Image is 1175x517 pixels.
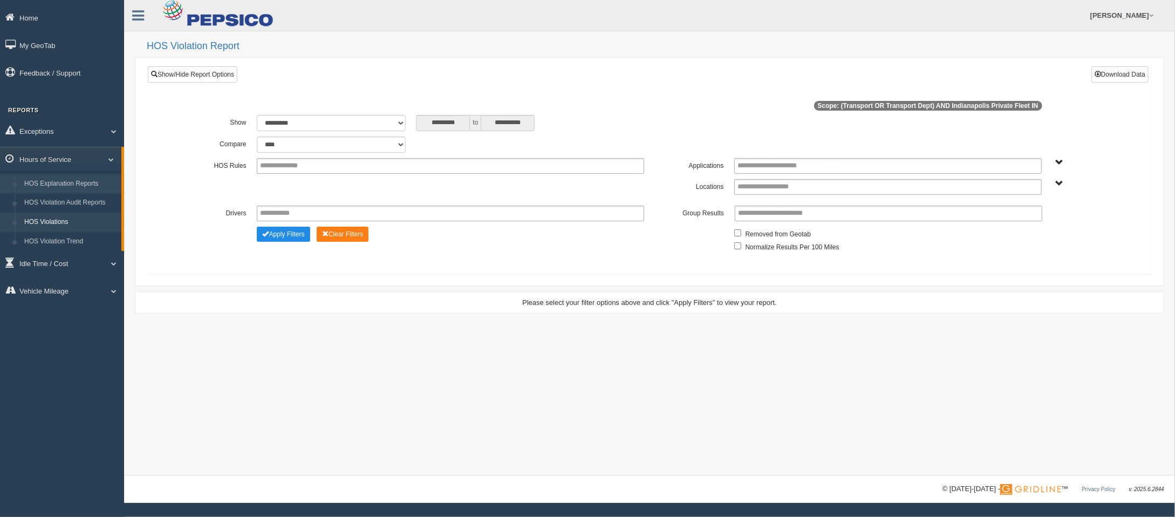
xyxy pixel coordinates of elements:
label: Locations [650,179,729,192]
button: Change Filter Options [317,227,369,242]
button: Change Filter Options [257,227,310,242]
label: Drivers [172,206,251,219]
a: HOS Violation Trend [19,232,121,251]
label: Show [172,115,251,128]
span: to [470,115,481,131]
label: Applications [650,158,729,171]
label: Group Results [650,206,729,219]
div: © [DATE]-[DATE] - ™ [942,484,1164,495]
div: Please select your filter options above and click "Apply Filters" to view your report. [145,297,1154,308]
img: Gridline [1000,484,1061,495]
a: Privacy Policy [1082,486,1115,492]
label: Compare [172,137,251,149]
h2: HOS Violation Report [147,41,1164,52]
span: v. 2025.6.2844 [1129,486,1164,492]
span: Scope: (Transport OR Transport Dept) AND Indianapolis Private Fleet IN [814,101,1042,111]
label: HOS Rules [172,158,251,171]
a: Show/Hide Report Options [148,66,237,83]
a: HOS Violations [19,213,121,232]
label: Normalize Results Per 100 Miles [746,240,839,253]
a: HOS Violation Audit Reports [19,193,121,213]
button: Download Data [1091,66,1149,83]
a: HOS Explanation Reports [19,174,121,194]
label: Removed from Geotab [746,227,811,240]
